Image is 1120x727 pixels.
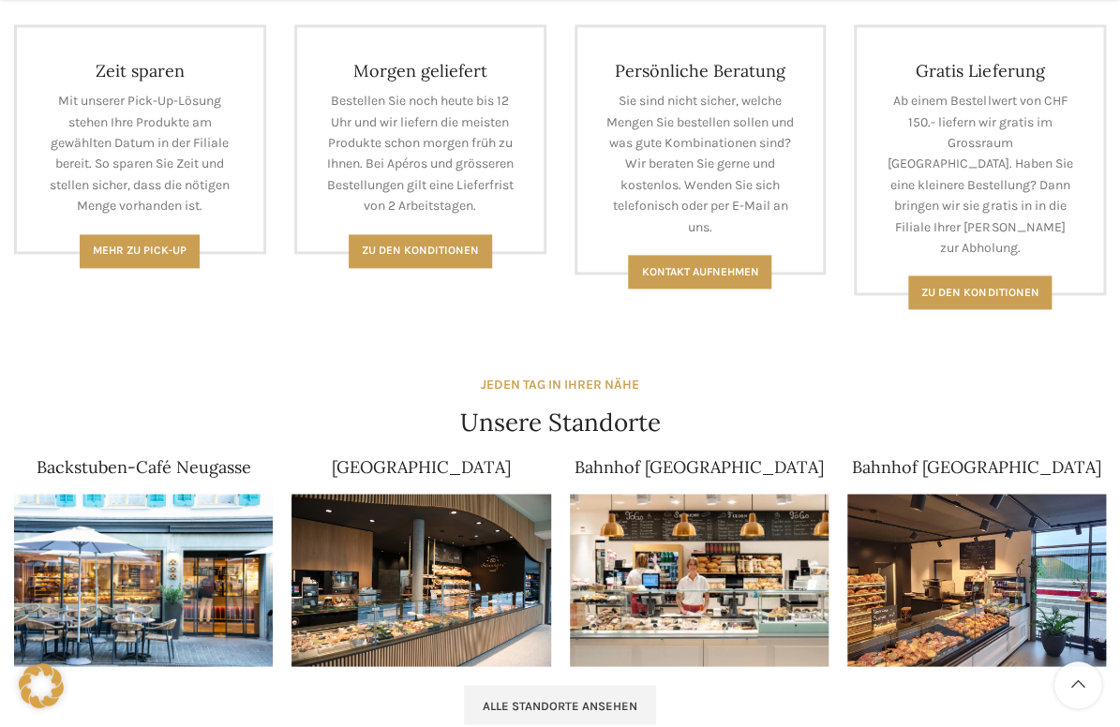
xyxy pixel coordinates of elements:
span: Zu den Konditionen [362,244,479,257]
p: Mit unserer Pick-Up-Lösung stehen Ihre Produkte am gewählten Datum in der Filiale bereit. So spar... [45,91,235,216]
a: Backstuben-Café Neugasse [37,455,251,477]
h4: Zeit sparen [45,60,235,82]
p: Ab einem Bestellwert von CHF 150.- liefern wir gratis im Grossraum [GEOGRAPHIC_DATA]. Haben Sie e... [885,91,1075,259]
a: Alle Standorte ansehen [464,685,656,724]
h4: Gratis Lieferung [885,60,1075,82]
a: Zu den konditionen [908,275,1052,309]
a: Zu den Konditionen [349,234,492,268]
a: [GEOGRAPHIC_DATA] [332,455,511,477]
a: Bahnhof [GEOGRAPHIC_DATA] [575,455,824,477]
h4: Unsere Standorte [460,406,661,439]
h4: Morgen geliefert [325,60,515,82]
p: Bestellen Sie noch heute bis 12 Uhr und wir liefern die meisten Produkte schon morgen früh zu Ihn... [325,91,515,216]
a: Bahnhof [GEOGRAPHIC_DATA] [852,455,1101,477]
span: Kontakt aufnehmen [641,265,758,278]
span: Zu den konditionen [921,286,1038,299]
span: Mehr zu Pick-Up [93,244,187,257]
p: Sie sind nicht sicher, welche Mengen Sie bestellen sollen und was gute Kombinationen sind? Wir be... [605,91,796,238]
a: Scroll to top button [1054,661,1101,708]
a: Kontakt aufnehmen [628,255,771,289]
div: JEDEN TAG IN IHRER NÄHE [481,375,639,395]
a: Mehr zu Pick-Up [80,234,200,268]
h4: Persönliche Beratung [605,60,796,82]
span: Alle Standorte ansehen [483,698,637,713]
